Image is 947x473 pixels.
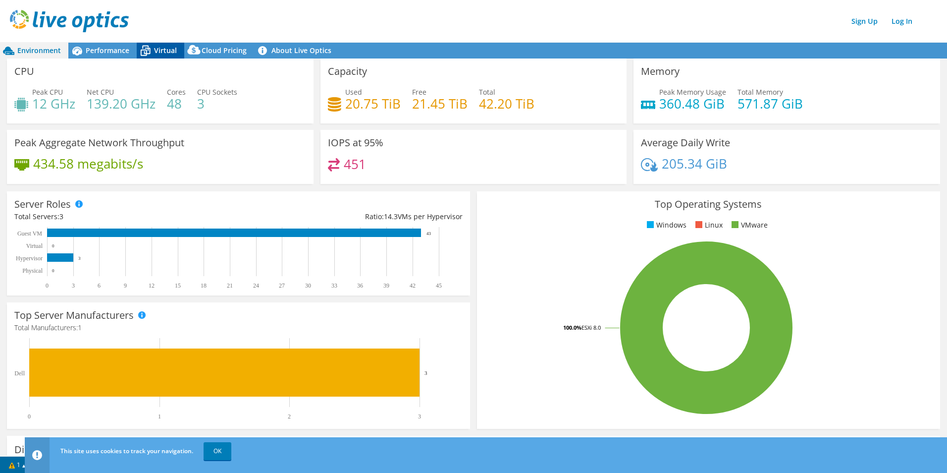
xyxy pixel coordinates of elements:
text: 33 [331,282,337,289]
text: 0 [28,413,31,420]
span: Cores [167,87,186,97]
a: About Live Optics [254,43,339,59]
span: 3 [59,212,63,221]
span: Environment [17,46,61,55]
text: 3 [78,256,81,261]
tspan: 100.0% [563,324,581,331]
h3: Memory [641,66,680,77]
h4: 12 GHz [32,98,75,109]
img: live_optics_svg.svg [10,10,129,32]
h4: 360.48 GiB [659,98,726,109]
span: Performance [86,46,129,55]
h3: Top Operating Systems [484,199,933,210]
h4: 3 [197,98,237,109]
h4: 571.87 GiB [737,98,803,109]
text: 45 [436,282,442,289]
a: OK [204,442,231,460]
li: VMware [729,220,768,231]
span: 1 [78,323,82,332]
span: Cloud Pricing [202,46,247,55]
span: Peak Memory Usage [659,87,726,97]
text: 43 [426,231,431,236]
tspan: ESXi 8.0 [581,324,601,331]
h3: IOPS at 95% [328,137,383,148]
text: 12 [149,282,155,289]
span: CPU Sockets [197,87,237,97]
a: 1 [2,459,33,471]
h4: 451 [344,159,366,170]
text: 2 [288,413,291,420]
a: Sign Up [846,14,883,28]
span: Peak CPU [32,87,63,97]
span: Virtual [154,46,177,55]
text: 30 [305,282,311,289]
h3: Top Server Manufacturers [14,310,134,321]
text: 9 [124,282,127,289]
h3: Average Daily Write [641,137,730,148]
text: 6 [98,282,101,289]
h4: 139.20 GHz [87,98,156,109]
h4: Total Manufacturers: [14,322,463,333]
text: 39 [383,282,389,289]
h4: 42.20 TiB [479,98,534,109]
text: Virtual [26,242,43,249]
text: Physical [22,267,43,274]
text: 0 [46,282,49,289]
text: 24 [253,282,259,289]
span: Total [479,87,495,97]
text: 27 [279,282,285,289]
text: 21 [227,282,233,289]
h4: 20.75 TiB [345,98,401,109]
text: 15 [175,282,181,289]
h3: CPU [14,66,34,77]
h4: 205.34 GiB [662,158,727,169]
a: Log In [887,14,917,28]
div: Total Servers: [14,211,238,222]
li: Linux [693,220,723,231]
h4: 434.58 megabits/s [33,158,143,169]
span: Total Memory [737,87,783,97]
h3: Peak Aggregate Network Throughput [14,137,184,148]
text: Guest VM [17,230,42,237]
h3: Server Roles [14,199,71,210]
text: 3 [72,282,75,289]
span: This site uses cookies to track your navigation. [60,447,193,455]
text: Dell [14,370,25,377]
span: Free [412,87,426,97]
text: 0 [52,243,54,248]
text: 0 [52,268,54,273]
div: Ratio: VMs per Hypervisor [238,211,462,222]
span: Net CPU [87,87,114,97]
text: 18 [201,282,207,289]
h4: 48 [167,98,186,109]
li: Windows [644,220,686,231]
h4: 21.45 TiB [412,98,468,109]
text: 36 [357,282,363,289]
span: Used [345,87,362,97]
span: 14.3 [384,212,398,221]
text: 3 [418,413,421,420]
text: 42 [410,282,416,289]
text: 3 [424,370,427,376]
h3: Capacity [328,66,367,77]
text: Hypervisor [16,255,43,262]
text: 1 [158,413,161,420]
